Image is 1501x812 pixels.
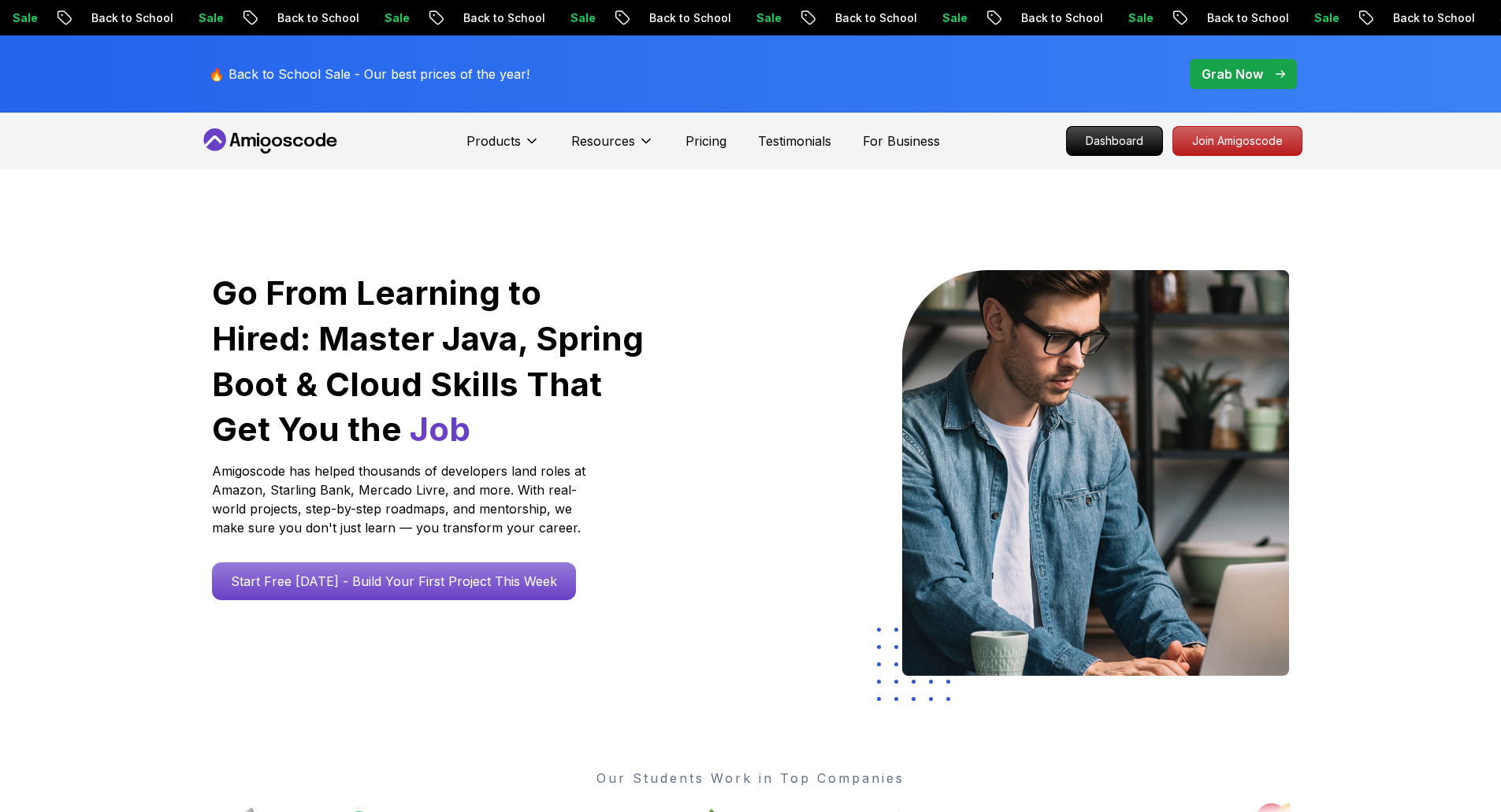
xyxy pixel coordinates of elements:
p: Sale [550,10,600,26]
img: hero [902,270,1289,676]
p: Products [466,132,521,150]
p: Grab Now [1202,65,1263,83]
p: Our Students Work in Top Companies [212,769,1290,788]
p: Back to School [443,10,550,26]
p: Amigoscode has helped thousands of developers land roles at Amazon, Starling Bank, Mercado Livre,... [212,462,590,537]
a: Pricing [685,132,726,150]
a: For Business [863,132,940,150]
button: Resources [571,132,654,163]
p: Sale [364,10,414,26]
p: Sale [922,10,972,26]
p: 🔥 Back to School Sale - Our best prices of the year! [209,65,529,83]
h1: Go From Learning to Hired: Master Java, Spring Boot & Cloud Skills That Get You the [212,270,646,452]
p: Join Amigoscode [1173,127,1302,155]
p: Back to School [1373,10,1480,26]
p: Back to School [629,10,736,26]
a: Testimonials [758,132,831,150]
p: Back to School [71,10,178,26]
a: Join Amigoscode [1172,126,1302,156]
p: Back to School [1187,10,1294,26]
p: Sale [1294,10,1344,26]
p: Back to School [815,10,922,26]
p: Sale [1108,10,1158,26]
p: Resources [571,132,635,150]
p: Sale [178,10,228,26]
a: Dashboard [1066,126,1163,156]
a: Start Free [DATE] - Build Your First Project This Week [212,562,576,600]
p: Sale [736,10,786,26]
p: Dashboard [1067,127,1162,155]
button: Products [466,132,540,163]
p: Back to School [1001,10,1108,26]
span: Job [410,409,470,449]
p: Back to School [257,10,364,26]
